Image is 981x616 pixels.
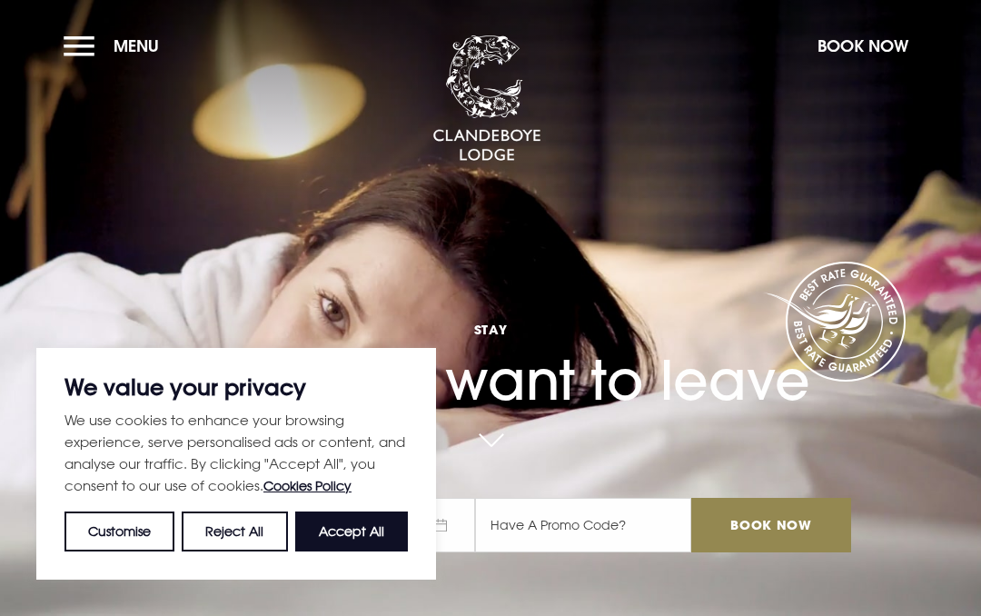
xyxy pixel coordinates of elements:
[64,512,174,551] button: Customise
[691,498,851,552] input: Book Now
[36,348,436,580] div: We value your privacy
[263,478,352,493] a: Cookies Policy
[808,26,917,65] button: Book Now
[432,35,541,163] img: Clandeboye Lodge
[475,498,691,552] input: Have A Promo Code?
[64,376,408,398] p: We value your privacy
[64,409,408,497] p: We use cookies to enhance your browsing experience, serve personalised ads or content, and analys...
[295,512,408,551] button: Accept All
[130,321,851,338] span: Stay
[114,35,159,56] span: Menu
[182,512,287,551] button: Reject All
[130,281,851,412] h1: You won't want to leave
[64,26,168,65] button: Menu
